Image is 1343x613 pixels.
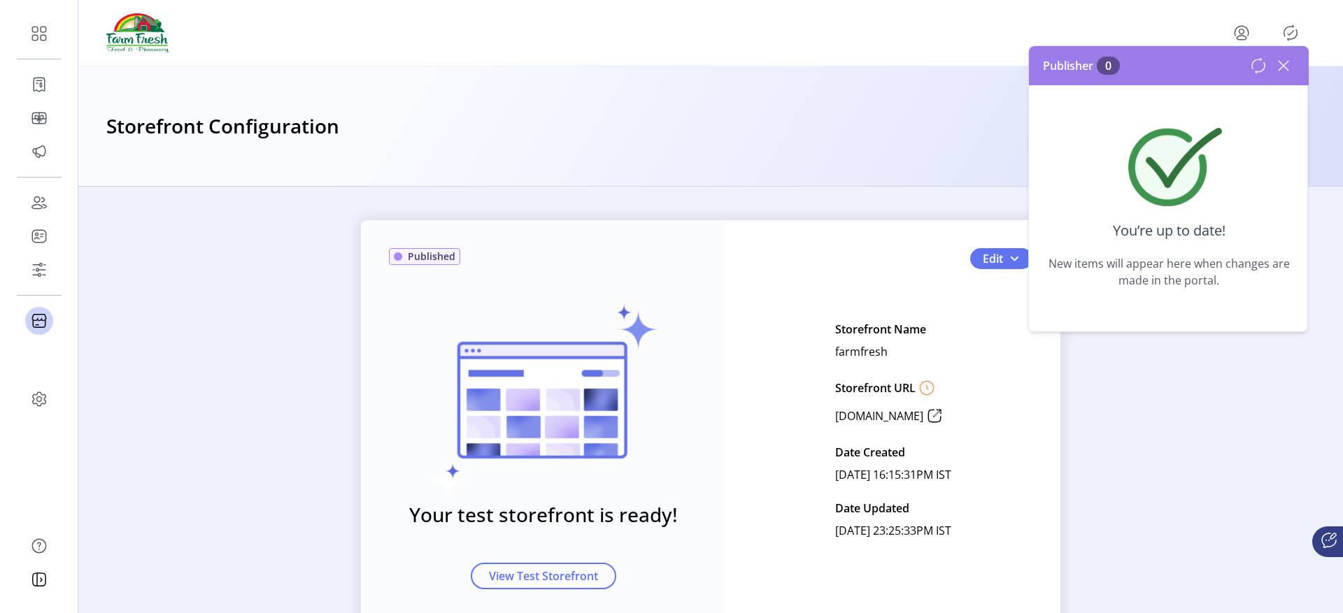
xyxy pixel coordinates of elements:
[489,568,598,584] span: View Test Storefront
[106,13,169,52] img: logo
[1037,255,1300,289] span: New items will appear here when changes are made in the portal.
[835,497,909,519] p: Date Updated
[1279,22,1302,44] button: Publisher Panel
[835,340,888,363] p: farmfresh
[835,441,905,463] p: Date Created
[106,111,339,142] h3: Storefront Configuration
[1097,57,1120,75] span: 0
[835,519,951,542] p: [DATE] 23:25:33PM IST
[409,500,678,529] h3: Your test storefront is ready!
[408,249,455,264] span: Published
[835,408,923,424] p: [DOMAIN_NAME]
[471,563,616,589] button: View Test Storefront
[1043,57,1120,74] span: Publisher
[835,380,916,396] p: Storefront URL
[835,318,926,340] p: Storefront Name
[1113,206,1225,255] span: You’re up to date!
[835,463,951,486] p: [DATE] 16:15:31PM IST
[970,248,1032,269] button: Edit
[1230,22,1253,44] button: menu
[983,250,1003,267] span: Edit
